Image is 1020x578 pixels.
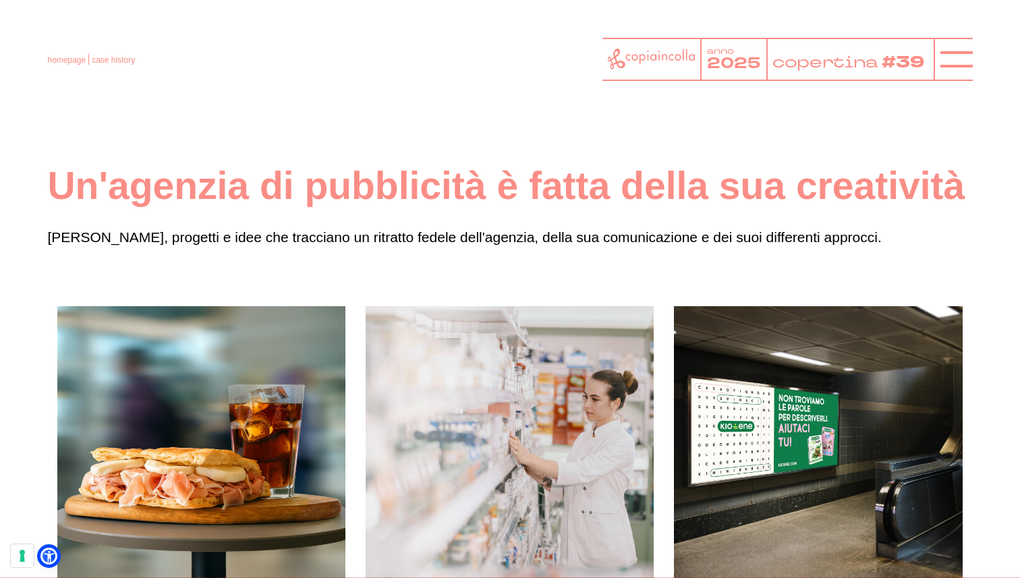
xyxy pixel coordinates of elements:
[47,226,972,249] p: [PERSON_NAME], progetti e idee che tracciano un ritratto fedele dell'agenzia, della sua comunicaz...
[92,55,135,65] span: case history
[11,544,34,567] button: Le tue preferenze relative al consenso per le tecnologie di tracciamento
[772,51,880,72] tspan: copertina
[884,51,928,74] tspan: #39
[47,55,86,65] a: homepage
[707,53,760,74] tspan: 2025
[707,46,734,57] tspan: anno
[40,548,57,565] a: Open Accessibility Menu
[47,162,972,210] h1: Un'agenzia di pubblicità è fatta della sua creatività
